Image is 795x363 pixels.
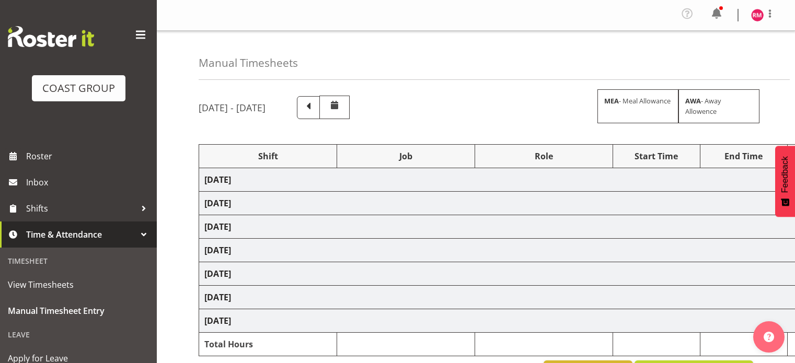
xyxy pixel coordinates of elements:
[26,201,136,216] span: Shifts
[3,324,154,345] div: Leave
[26,174,152,190] span: Inbox
[3,250,154,272] div: Timesheet
[8,303,149,319] span: Manual Timesheet Entry
[775,146,795,217] button: Feedback - Show survey
[706,150,782,162] div: End Time
[597,89,678,123] div: - Meal Allowance
[618,150,695,162] div: Start Time
[26,227,136,242] span: Time & Attendance
[678,89,759,123] div: - Away Allowence
[342,150,469,162] div: Job
[764,332,774,342] img: help-xxl-2.png
[780,156,790,193] span: Feedback
[3,298,154,324] a: Manual Timesheet Entry
[26,148,152,164] span: Roster
[3,272,154,298] a: View Timesheets
[604,96,619,106] strong: MEA
[8,277,149,292] span: View Timesheets
[199,333,337,356] td: Total Hours
[8,26,94,47] img: Rosterit website logo
[199,57,298,69] h4: Manual Timesheets
[204,150,331,162] div: Shift
[685,96,701,106] strong: AWA
[751,9,764,21] img: robert-micheal-hyde10060.jpg
[480,150,607,162] div: Role
[199,102,266,113] h5: [DATE] - [DATE]
[42,80,115,96] div: COAST GROUP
